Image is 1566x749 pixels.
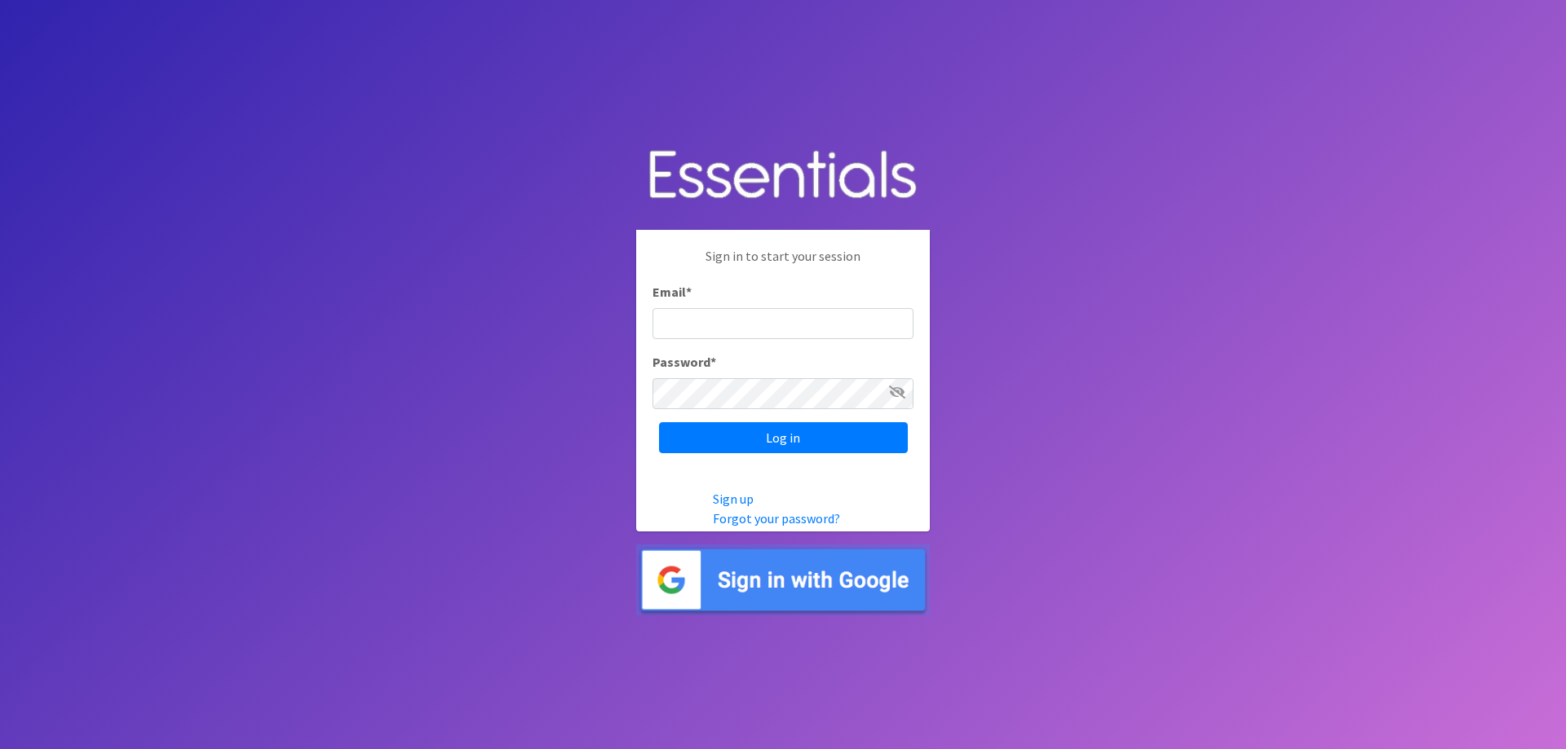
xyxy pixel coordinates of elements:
[636,544,930,615] img: Sign in with Google
[652,352,716,372] label: Password
[713,491,754,507] a: Sign up
[659,422,908,453] input: Log in
[636,134,930,218] img: Human Essentials
[713,510,840,527] a: Forgot your password?
[652,282,692,302] label: Email
[710,354,716,370] abbr: required
[686,284,692,300] abbr: required
[652,246,913,282] p: Sign in to start your session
